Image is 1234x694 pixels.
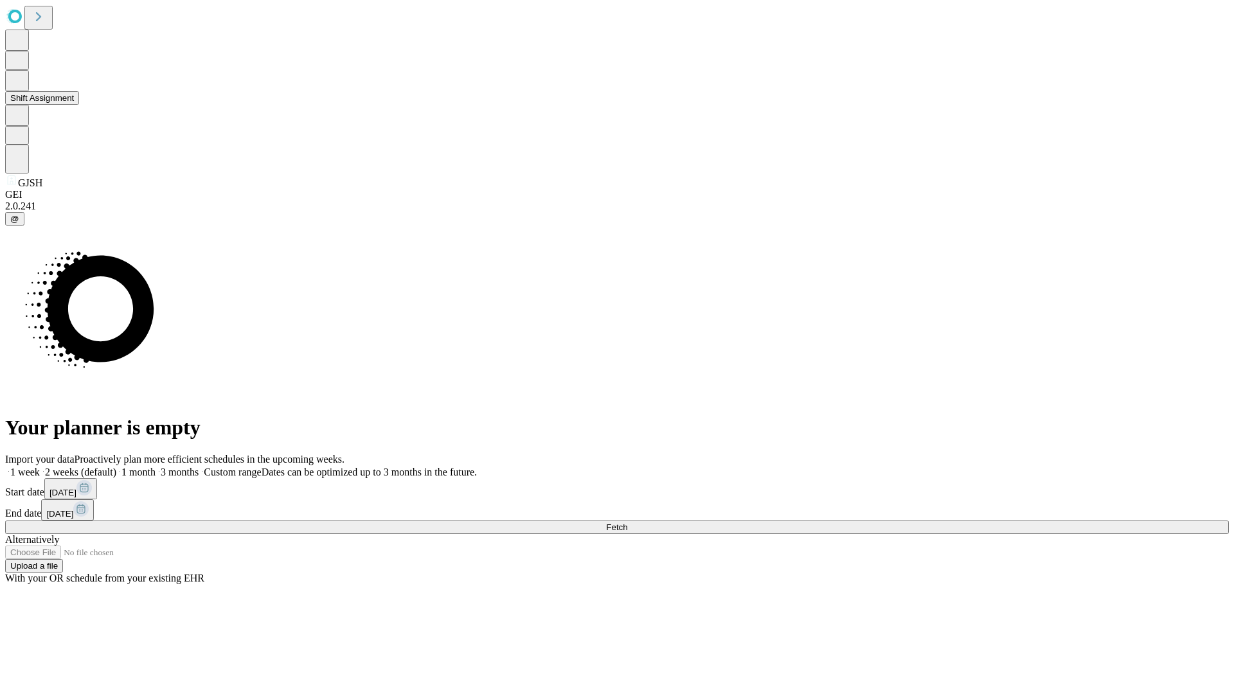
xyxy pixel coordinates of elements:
[161,467,199,477] span: 3 months
[5,416,1229,440] h1: Your planner is empty
[49,488,76,497] span: [DATE]
[10,467,40,477] span: 1 week
[45,467,116,477] span: 2 weeks (default)
[5,91,79,105] button: Shift Assignment
[5,478,1229,499] div: Start date
[44,478,97,499] button: [DATE]
[5,200,1229,212] div: 2.0.241
[5,212,24,226] button: @
[5,559,63,573] button: Upload a file
[5,454,75,465] span: Import your data
[5,499,1229,520] div: End date
[262,467,477,477] span: Dates can be optimized up to 3 months in the future.
[606,522,627,532] span: Fetch
[5,534,59,545] span: Alternatively
[204,467,261,477] span: Custom range
[5,189,1229,200] div: GEI
[5,573,204,583] span: With your OR schedule from your existing EHR
[46,509,73,519] span: [DATE]
[5,520,1229,534] button: Fetch
[18,177,42,188] span: GJSH
[41,499,94,520] button: [DATE]
[10,214,19,224] span: @
[121,467,156,477] span: 1 month
[75,454,344,465] span: Proactively plan more efficient schedules in the upcoming weeks.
